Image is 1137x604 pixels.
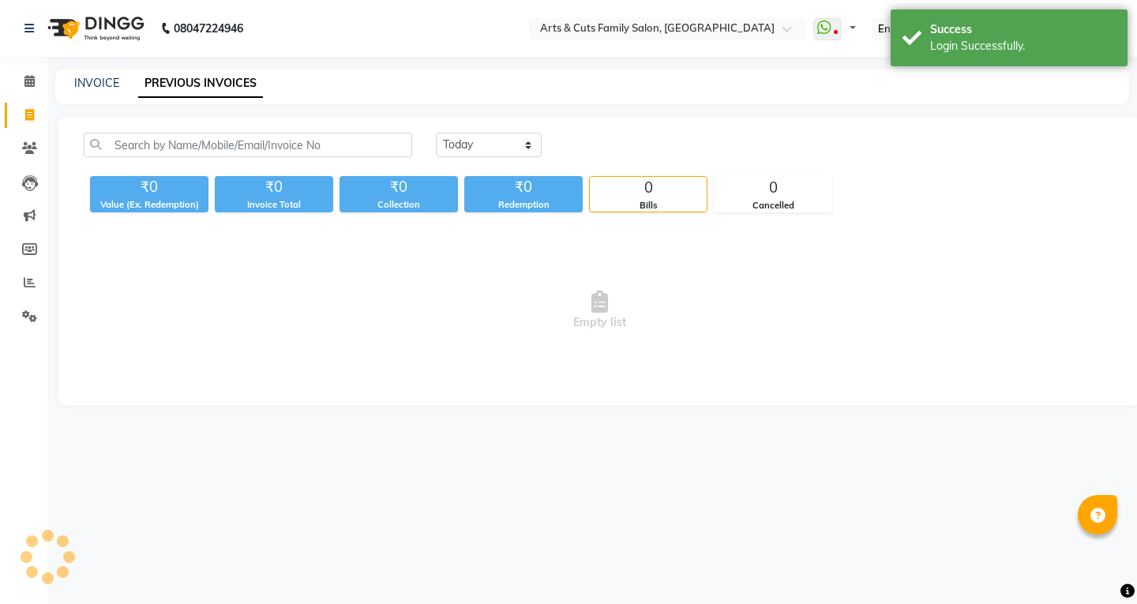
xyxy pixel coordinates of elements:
div: ₹0 [90,176,208,198]
b: 08047224946 [174,6,243,51]
input: Search by Name/Mobile/Email/Invoice No [84,133,412,157]
a: PREVIOUS INVOICES [138,69,263,98]
div: Login Successfully. [930,38,1116,54]
div: Success [930,21,1116,38]
div: Value (Ex. Redemption) [90,198,208,212]
div: Cancelled [715,199,831,212]
div: Invoice Total [215,198,333,212]
div: Collection [340,198,458,212]
span: Empty list [84,231,1116,389]
div: ₹0 [340,176,458,198]
div: 0 [715,177,831,199]
div: 0 [590,177,707,199]
img: logo [40,6,148,51]
div: Bills [590,199,707,212]
div: Redemption [464,198,583,212]
div: ₹0 [464,176,583,198]
div: ₹0 [215,176,333,198]
a: INVOICE [74,76,119,90]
